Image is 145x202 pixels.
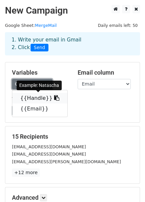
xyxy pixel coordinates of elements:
a: {{Email}} [12,103,67,114]
span: Daily emails left: 50 [96,22,140,29]
small: Google Sheet: [5,23,57,28]
h5: 15 Recipients [12,133,133,140]
small: [EMAIL_ADDRESS][PERSON_NAME][DOMAIN_NAME] [12,159,121,164]
h5: Email column [78,69,133,76]
a: MergeMail [35,23,57,28]
div: Example: Natascha [17,81,62,90]
h2: New Campaign [5,5,140,16]
span: Send [31,44,48,52]
a: Daily emails left: 50 [96,23,140,28]
a: Copy/paste... [12,79,52,89]
div: 1. Write your email in Gmail 2. Click [7,36,138,51]
h5: Advanced [12,194,133,201]
a: {{Handle}} [12,93,67,103]
h5: Variables [12,69,68,76]
div: 聊天小组件 [112,170,145,202]
a: +12 more [12,168,40,177]
small: [EMAIL_ADDRESS][DOMAIN_NAME] [12,144,86,149]
iframe: Chat Widget [112,170,145,202]
small: [EMAIL_ADDRESS][DOMAIN_NAME] [12,152,86,157]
